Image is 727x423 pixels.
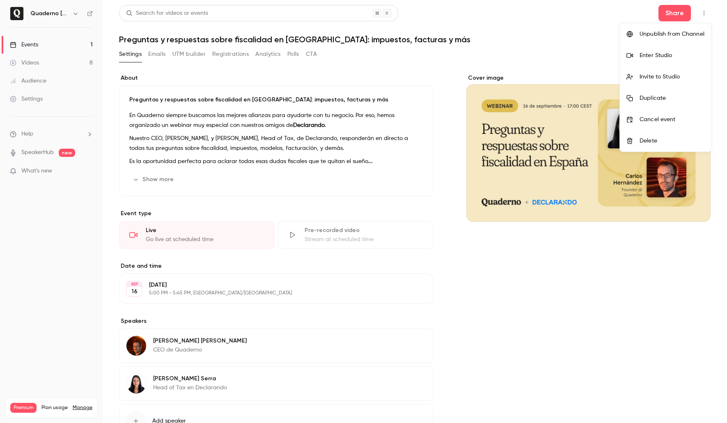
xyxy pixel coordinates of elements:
[640,115,704,124] div: Cancel event
[640,73,704,81] div: Invite to Studio
[640,51,704,60] div: Enter Studio
[640,30,704,38] div: Unpublish from Channel
[640,137,704,145] div: Delete
[640,94,704,102] div: Duplicate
